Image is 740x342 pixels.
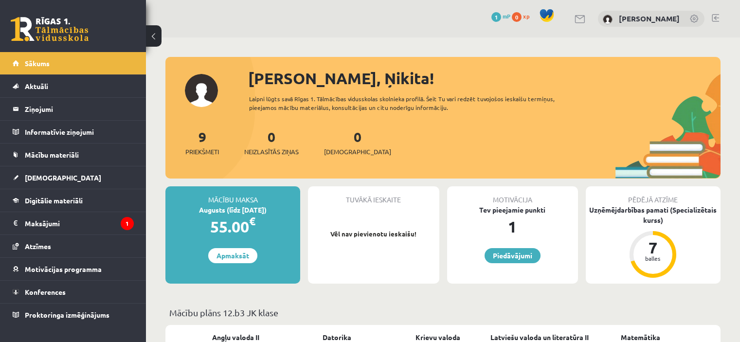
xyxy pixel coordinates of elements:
[586,205,721,279] a: Uzņēmējdarbības pamati (Specializētais kurss) 7 balles
[503,12,510,20] span: mP
[523,12,529,20] span: xp
[13,304,134,326] a: Proktoringa izmēģinājums
[25,288,66,296] span: Konferences
[244,147,299,157] span: Neizlasītās ziņas
[249,214,255,228] span: €
[308,186,439,205] div: Tuvākā ieskaite
[169,306,717,319] p: Mācību plāns 12.b3 JK klase
[638,240,668,255] div: 7
[586,186,721,205] div: Pēdējā atzīme
[13,258,134,280] a: Motivācijas programma
[586,205,721,225] div: Uzņēmējdarbības pamati (Specializētais kurss)
[121,217,134,230] i: 1
[25,173,101,182] span: [DEMOGRAPHIC_DATA]
[324,147,391,157] span: [DEMOGRAPHIC_DATA]
[447,215,578,238] div: 1
[13,144,134,166] a: Mācību materiāli
[25,82,48,90] span: Aktuāli
[512,12,534,20] a: 0 xp
[324,128,391,157] a: 0[DEMOGRAPHIC_DATA]
[25,242,51,251] span: Atzīmes
[25,196,83,205] span: Digitālie materiāli
[619,14,680,23] a: [PERSON_NAME]
[13,166,134,189] a: [DEMOGRAPHIC_DATA]
[638,255,668,261] div: balles
[447,186,578,205] div: Motivācija
[13,212,134,234] a: Maksājumi1
[208,248,257,263] a: Apmaksāt
[13,98,134,120] a: Ziņojumi
[25,59,50,68] span: Sākums
[485,248,541,263] a: Piedāvājumi
[13,75,134,97] a: Aktuāli
[244,128,299,157] a: 0Neizlasītās ziņas
[603,15,613,24] img: Ņikita Rjabcevs
[13,189,134,212] a: Digitālie materiāli
[313,229,434,239] p: Vēl nav pievienotu ieskaišu!
[165,186,300,205] div: Mācību maksa
[13,281,134,303] a: Konferences
[13,121,134,143] a: Informatīvie ziņojumi
[248,67,721,90] div: [PERSON_NAME], Ņikita!
[447,205,578,215] div: Tev pieejamie punkti
[185,147,219,157] span: Priekšmeti
[25,98,134,120] legend: Ziņojumi
[491,12,501,22] span: 1
[512,12,522,22] span: 0
[491,12,510,20] a: 1 mP
[11,17,89,41] a: Rīgas 1. Tālmācības vidusskola
[25,150,79,159] span: Mācību materiāli
[13,52,134,74] a: Sākums
[165,205,300,215] div: Augusts (līdz [DATE])
[25,121,134,143] legend: Informatīvie ziņojumi
[13,235,134,257] a: Atzīmes
[25,212,134,234] legend: Maksājumi
[249,94,582,112] div: Laipni lūgts savā Rīgas 1. Tālmācības vidusskolas skolnieka profilā. Šeit Tu vari redzēt tuvojošo...
[165,215,300,238] div: 55.00
[25,310,109,319] span: Proktoringa izmēģinājums
[25,265,102,273] span: Motivācijas programma
[185,128,219,157] a: 9Priekšmeti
